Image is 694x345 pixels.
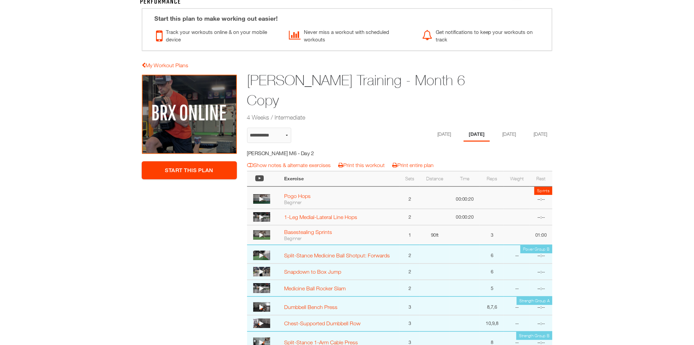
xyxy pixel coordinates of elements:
[432,128,456,142] li: Day 1
[530,245,552,264] td: --:--
[530,186,552,208] td: --:--
[400,186,420,208] td: 2
[530,280,552,296] td: --:--
[393,162,434,168] a: Print entire plan
[142,74,237,155] img: LJ Lee Training - Month 6 Copy
[253,267,270,276] img: thumbnail.png
[142,161,237,179] a: Start This Plan
[480,171,504,186] th: Reps
[253,251,270,260] img: thumbnail.png
[497,128,521,142] li: Day 3
[480,315,504,331] td: 10,9,8
[504,315,530,331] td: --
[530,264,552,280] td: --:--
[420,225,449,245] td: 90
[400,171,420,186] th: Sets
[420,171,449,186] th: Distance
[530,209,552,225] td: --:--
[449,209,480,225] td: 00:00:20
[142,62,188,68] a: My Workout Plans
[284,252,390,258] a: Split-Stance Medicine Ball Shotput: Forwards
[504,280,530,296] td: --
[449,186,480,208] td: 00:00:20
[247,149,368,157] h5: [PERSON_NAME] M6 - Day 2
[517,297,552,305] td: Strength Group A
[253,212,270,222] img: thumbnail.png
[480,245,504,264] td: 6
[400,280,420,296] td: 2
[504,171,530,186] th: Weight
[504,296,530,315] td: --
[400,315,420,331] td: 3
[253,283,270,293] img: thumbnail.png
[480,264,504,280] td: 6
[530,225,552,245] td: 01:00
[284,229,332,235] a: Basestealing Sprints
[284,193,311,199] a: Pogo Hops
[436,232,438,238] span: ft
[534,187,552,195] td: Sprints
[400,264,420,280] td: 2
[253,230,270,240] img: thumbnail.png
[480,280,504,296] td: 5
[520,245,552,253] td: Power Group B
[247,70,500,110] h1: [PERSON_NAME] Training - Month 6 Copy
[247,162,331,168] a: Show notes & alternate exercises
[281,171,400,186] th: Exercise
[464,128,490,142] li: Day 2
[400,296,420,315] td: 3
[156,26,279,43] div: Track your workouts online & on your mobile device
[422,26,545,43] div: Get notifications to keep your workouts on track
[284,304,337,310] a: Dumbbell Bench Press
[284,199,396,205] div: Beginner
[289,26,412,43] div: Never miss a workout with scheduled workouts
[339,162,385,168] a: Print this workout
[400,209,420,225] td: 2
[449,171,480,186] th: Time
[253,194,270,204] img: thumbnail.png
[480,296,504,315] td: 8,7,6
[284,235,396,241] div: Beginner
[530,315,552,331] td: --:--
[400,225,420,245] td: 1
[530,171,552,186] th: Rest
[247,113,500,122] h2: 4 Weeks / Intermediate
[480,225,504,245] td: 3
[253,319,270,328] img: thumbnail.png
[400,245,420,264] td: 2
[530,296,552,315] td: --:--
[253,302,270,312] img: thumbnail.png
[148,9,546,23] div: Start this plan to make working out easier!
[284,285,346,291] a: Medicine Ball Rocker Slam
[284,214,357,220] a: 1-Leg Medial-Lateral Line Hops
[516,332,552,340] td: Strength Group B
[284,320,361,326] a: Chest-Supported Dumbbell Row
[504,245,530,264] td: --
[284,269,341,275] a: Snapdown to Box Jump
[528,128,552,142] li: Day 4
